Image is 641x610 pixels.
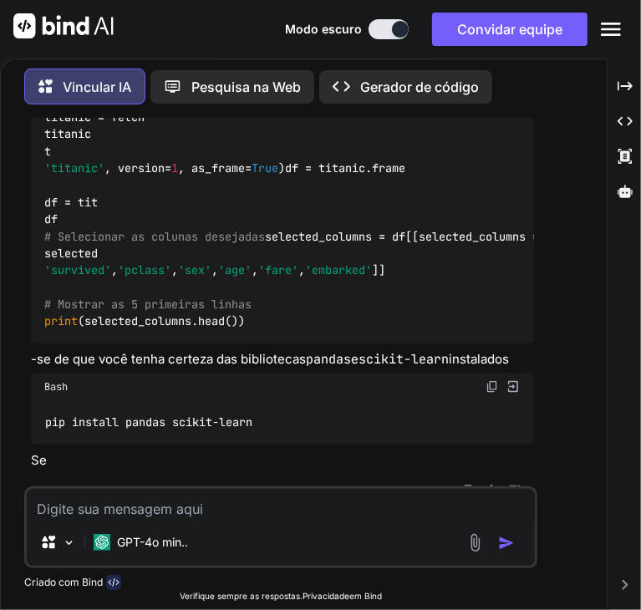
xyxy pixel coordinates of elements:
img: logotipo do bind [106,575,121,590]
font: Convidar equipe [457,21,562,38]
span: 'sex' [178,263,211,278]
img: não gosto [507,484,521,497]
img: anexo [465,533,485,552]
span: 'fare' [258,263,298,278]
button: Convidar equipe [432,13,588,46]
font: Bash [44,380,68,394]
font: Criado com Bind [24,576,103,588]
span: print [44,314,78,329]
img: GPT-4o mini [94,534,110,551]
font: Modo escuro [285,22,362,36]
font: Privacidade [303,591,349,601]
span: 'survived' [44,263,111,278]
code: pandas pd sklearn.datasets fetch_openml titanic = fetch_openml( titanic = fetch_openml titanic = ... [44,58,572,331]
img: cópia [460,484,474,497]
span: 'pclass' [118,263,171,278]
font: Se [31,452,47,468]
font: -se de que você tenha certeza das bibliotecas [31,351,306,367]
span: 'titanic' [44,160,104,175]
span: # Mostrar as 5 primeiras linhas [44,297,252,312]
font: Vincular IA [63,79,131,95]
img: Vincular IA [13,13,114,38]
span: 'embarked' [305,263,372,278]
img: Abrir no navegador [506,379,521,394]
font: instalados [449,351,509,367]
span: # Selecionar as colunas desejadas [44,229,265,244]
font: GPT-4o min.. [117,535,188,549]
span: 'age' [218,263,252,278]
img: cópia [486,380,499,394]
span: True [252,160,278,175]
font: em Bind [349,591,382,601]
code: pandas [306,351,351,368]
img: ícone [498,535,515,552]
span: 1 [171,160,178,175]
font: Verifique sempre as respostas. [180,591,303,601]
code: scikit-learn [359,351,449,368]
img: Escolha modelos [62,536,76,550]
img: como [484,484,497,497]
font: Gerador de código [360,79,479,95]
font: Pesquisa na Web [191,79,301,95]
font: e [351,351,359,367]
code: pip install pandas scikit-learn [44,414,254,431]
